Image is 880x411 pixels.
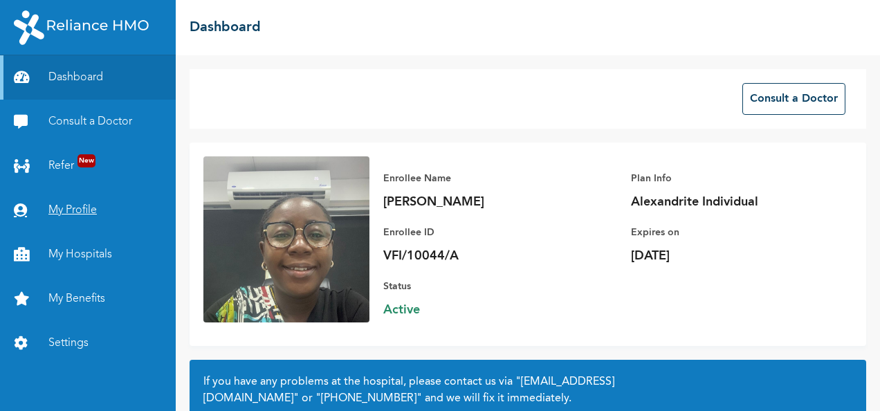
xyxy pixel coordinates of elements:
button: Consult a Doctor [742,83,845,115]
img: Enrollee [203,156,369,322]
h2: Dashboard [190,17,261,38]
p: Plan Info [631,170,825,187]
p: [PERSON_NAME] [383,194,577,210]
span: New [77,154,95,167]
p: Enrollee Name [383,170,577,187]
span: Active [383,302,577,318]
p: Expires on [631,224,825,241]
h2: If you have any problems at the hospital, please contact us via or and we will fix it immediately. [203,374,852,407]
p: Enrollee ID [383,224,577,241]
img: RelianceHMO's Logo [14,10,149,45]
p: Alexandrite Individual [631,194,825,210]
p: [DATE] [631,248,825,264]
p: Status [383,278,577,295]
a: "[PHONE_NUMBER]" [315,393,422,404]
p: VFI/10044/A [383,248,577,264]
